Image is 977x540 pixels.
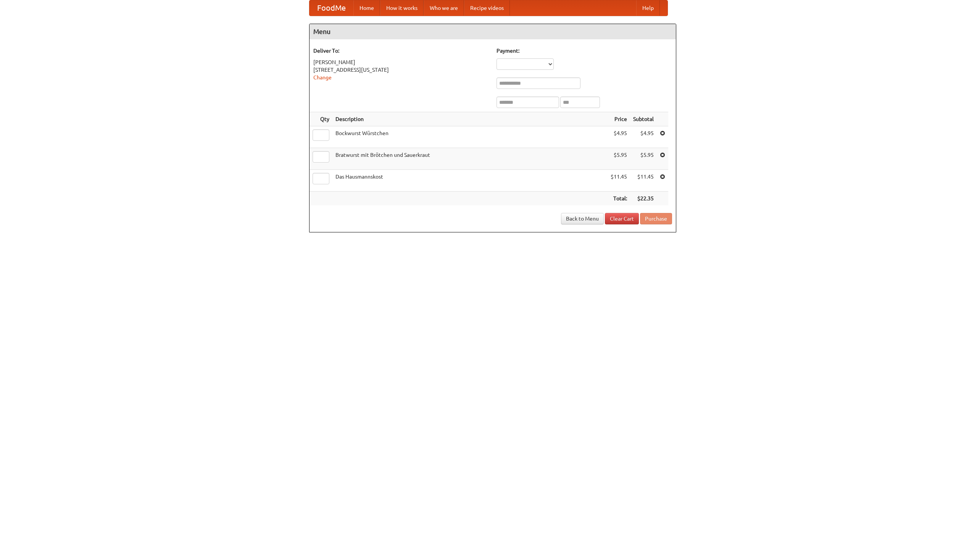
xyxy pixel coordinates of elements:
[464,0,510,16] a: Recipe videos
[497,47,672,55] h5: Payment:
[313,74,332,81] a: Change
[608,170,630,192] td: $11.45
[636,0,660,16] a: Help
[608,126,630,148] td: $4.95
[561,213,604,224] a: Back to Menu
[332,112,608,126] th: Description
[332,126,608,148] td: Bockwurst Würstchen
[353,0,380,16] a: Home
[332,148,608,170] td: Bratwurst mit Brötchen und Sauerkraut
[608,192,630,206] th: Total:
[313,58,489,66] div: [PERSON_NAME]
[630,148,657,170] td: $5.95
[608,148,630,170] td: $5.95
[310,24,676,39] h4: Menu
[380,0,424,16] a: How it works
[630,126,657,148] td: $4.95
[424,0,464,16] a: Who we are
[313,47,489,55] h5: Deliver To:
[630,170,657,192] td: $11.45
[608,112,630,126] th: Price
[640,213,672,224] button: Purchase
[332,170,608,192] td: Das Hausmannskost
[605,213,639,224] a: Clear Cart
[310,0,353,16] a: FoodMe
[630,192,657,206] th: $22.35
[310,112,332,126] th: Qty
[630,112,657,126] th: Subtotal
[313,66,489,74] div: [STREET_ADDRESS][US_STATE]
